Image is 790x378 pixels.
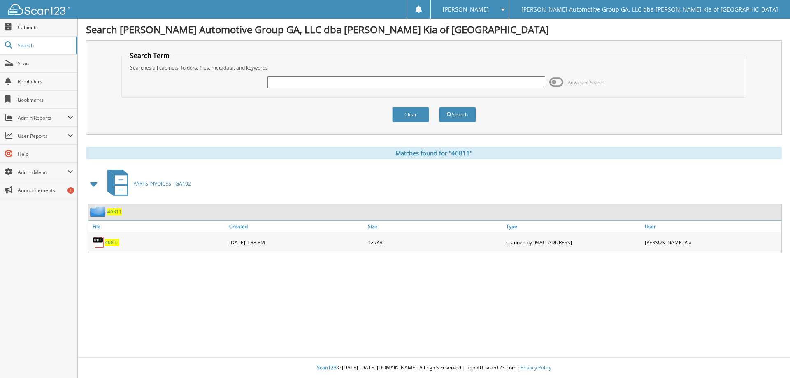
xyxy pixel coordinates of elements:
[67,187,74,194] div: 1
[439,107,476,122] button: Search
[93,236,105,248] img: PDF.png
[8,4,70,15] img: scan123-logo-white.svg
[88,221,227,232] a: File
[18,42,72,49] span: Search
[18,114,67,121] span: Admin Reports
[126,51,174,60] legend: Search Term
[643,234,781,250] div: [PERSON_NAME] Kia
[102,167,191,200] a: PARTS INVOICES - GA102
[504,234,643,250] div: scanned by [MAC_ADDRESS]
[227,234,366,250] div: [DATE] 1:38 PM
[18,96,73,103] span: Bookmarks
[568,79,604,86] span: Advanced Search
[18,187,73,194] span: Announcements
[86,23,782,36] h1: Search [PERSON_NAME] Automotive Group GA, LLC dba [PERSON_NAME] Kia of [GEOGRAPHIC_DATA]
[18,60,73,67] span: Scan
[126,64,742,71] div: Searches all cabinets, folders, files, metadata, and keywords
[105,239,119,246] a: 46811
[520,364,551,371] a: Privacy Policy
[643,221,781,232] a: User
[78,358,790,378] div: © [DATE]-[DATE] [DOMAIN_NAME]. All rights reserved | appb01-scan123-com |
[18,132,67,139] span: User Reports
[443,7,489,12] span: [PERSON_NAME]
[521,7,778,12] span: [PERSON_NAME] Automotive Group GA, LLC dba [PERSON_NAME] Kia of [GEOGRAPHIC_DATA]
[90,206,107,217] img: folder2.png
[366,221,504,232] a: Size
[18,78,73,85] span: Reminders
[86,147,782,159] div: Matches found for "46811"
[504,221,643,232] a: Type
[133,180,191,187] span: PARTS INVOICES - GA102
[227,221,366,232] a: Created
[317,364,337,371] span: Scan123
[18,24,73,31] span: Cabinets
[366,234,504,250] div: 129KB
[107,208,122,215] a: 46811
[18,169,67,176] span: Admin Menu
[18,151,73,158] span: Help
[392,107,429,122] button: Clear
